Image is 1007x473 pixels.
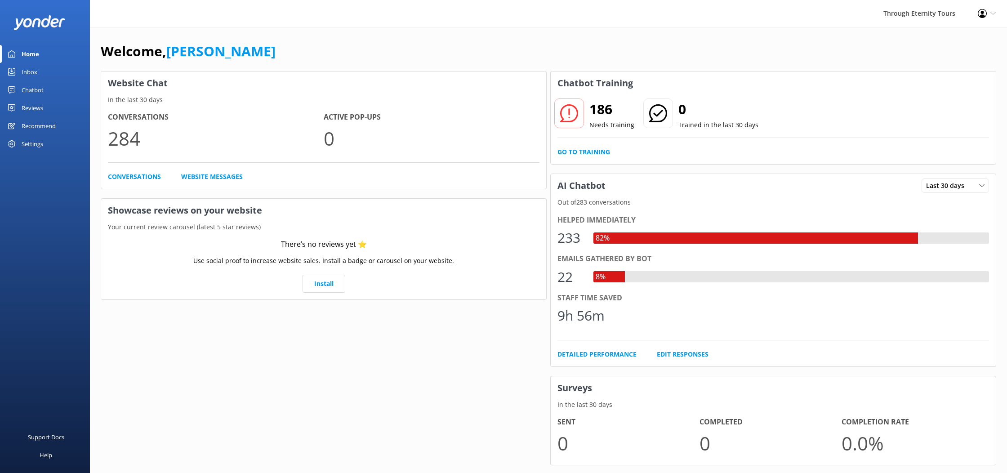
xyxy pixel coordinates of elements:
[557,214,989,226] div: Helped immediately
[593,271,608,283] div: 8%
[700,428,842,458] p: 0
[13,15,65,30] img: yonder-white-logo.png
[101,222,546,232] p: Your current review carousel (latest 5 star reviews)
[281,239,367,250] div: There’s no reviews yet ⭐
[557,253,989,265] div: Emails gathered by bot
[557,292,989,304] div: Staff time saved
[842,416,984,428] h4: Completion Rate
[108,123,324,153] p: 284
[557,305,605,326] div: 9h 56m
[303,275,345,293] a: Install
[557,266,584,288] div: 22
[22,135,43,153] div: Settings
[101,71,546,95] h3: Website Chat
[678,120,758,130] p: Trained in the last 30 days
[557,428,700,458] p: 0
[557,147,610,157] a: Go to Training
[551,197,996,207] p: Out of 283 conversations
[22,117,56,135] div: Recommend
[324,123,539,153] p: 0
[557,227,584,249] div: 233
[193,256,454,266] p: Use social proof to increase website sales. Install a badge or carousel on your website.
[551,71,640,95] h3: Chatbot Training
[842,428,984,458] p: 0.0 %
[926,181,970,191] span: Last 30 days
[589,120,634,130] p: Needs training
[101,95,546,105] p: In the last 30 days
[22,63,37,81] div: Inbox
[593,232,612,244] div: 82%
[700,416,842,428] h4: Completed
[324,112,539,123] h4: Active Pop-ups
[557,416,700,428] h4: Sent
[22,81,44,99] div: Chatbot
[101,40,276,62] h1: Welcome,
[101,199,546,222] h3: Showcase reviews on your website
[181,172,243,182] a: Website Messages
[108,112,324,123] h4: Conversations
[657,349,708,359] a: Edit Responses
[551,400,996,410] p: In the last 30 days
[22,99,43,117] div: Reviews
[28,428,64,446] div: Support Docs
[551,174,612,197] h3: AI Chatbot
[22,45,39,63] div: Home
[166,42,276,60] a: [PERSON_NAME]
[557,349,637,359] a: Detailed Performance
[678,98,758,120] h2: 0
[40,446,52,464] div: Help
[551,376,996,400] h3: Surveys
[589,98,634,120] h2: 186
[108,172,161,182] a: Conversations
